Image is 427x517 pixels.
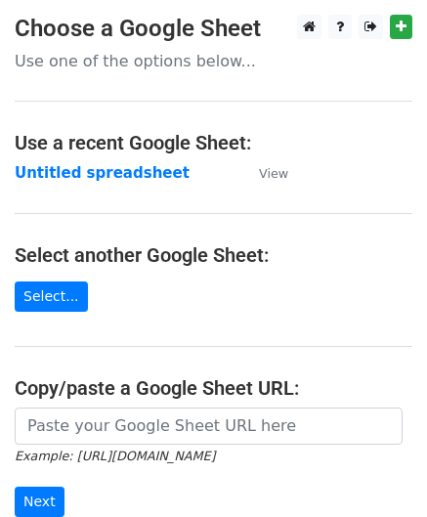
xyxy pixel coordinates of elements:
h4: Select another Google Sheet: [15,243,412,267]
a: Untitled spreadsheet [15,164,190,182]
a: View [239,164,288,182]
input: Next [15,487,64,517]
a: Select... [15,281,88,312]
h3: Choose a Google Sheet [15,15,412,43]
input: Paste your Google Sheet URL here [15,408,403,445]
h4: Copy/paste a Google Sheet URL: [15,376,412,400]
h4: Use a recent Google Sheet: [15,131,412,154]
p: Use one of the options below... [15,51,412,71]
small: View [259,166,288,181]
small: Example: [URL][DOMAIN_NAME] [15,449,215,463]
